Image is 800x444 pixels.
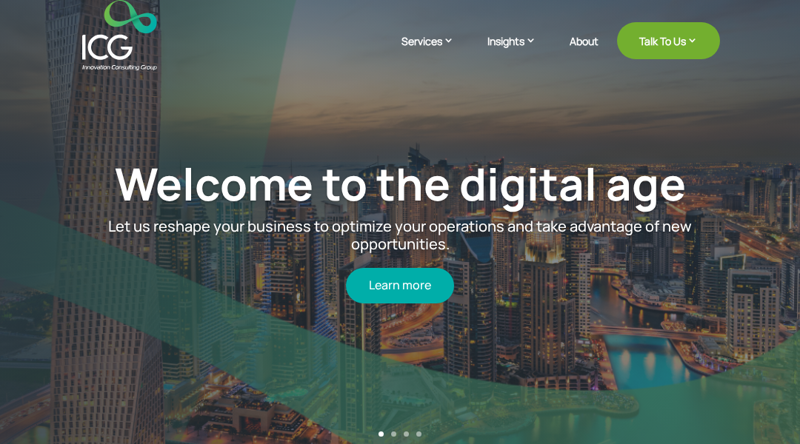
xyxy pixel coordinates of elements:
[617,22,720,59] a: Talk To Us
[416,431,421,437] a: 4
[570,36,599,70] a: About
[108,216,692,254] span: Let us reshape your business to optimize your operations and take advantage of new opportunities.
[726,373,800,444] iframe: Chat Widget
[379,431,384,437] a: 1
[404,431,409,437] a: 3
[487,33,551,70] a: Insights
[115,153,686,214] a: Welcome to the digital age
[401,33,469,70] a: Services
[391,431,396,437] a: 2
[346,268,454,303] a: Learn more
